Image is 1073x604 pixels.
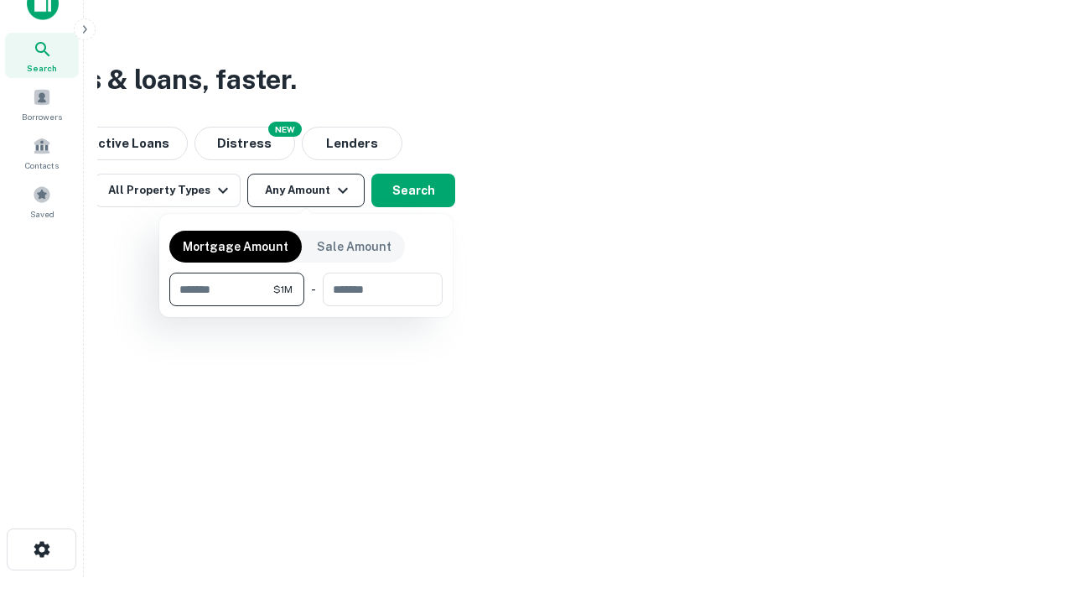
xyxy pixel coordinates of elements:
span: $1M [273,282,293,297]
iframe: Chat Widget [989,470,1073,550]
div: - [311,273,316,306]
p: Sale Amount [317,237,391,256]
p: Mortgage Amount [183,237,288,256]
